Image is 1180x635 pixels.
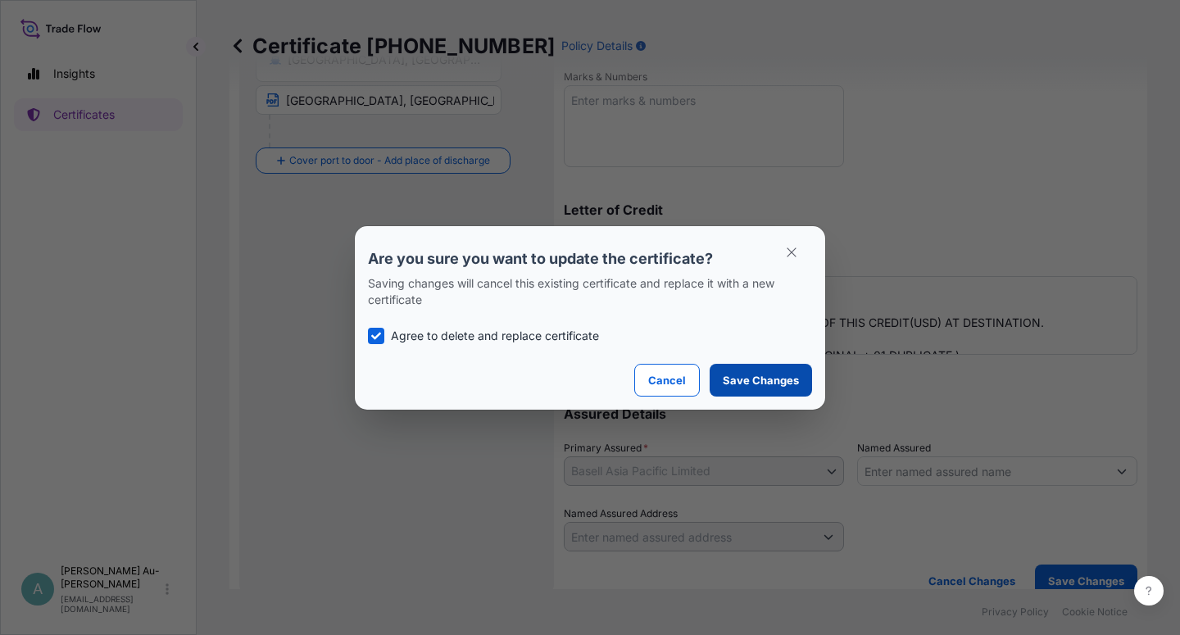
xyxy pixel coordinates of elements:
p: Agree to delete and replace certificate [391,328,599,344]
button: Save Changes [710,364,812,397]
p: Save Changes [723,372,799,388]
p: Cancel [648,372,686,388]
p: Saving changes will cancel this existing certificate and replace it with a new certificate [368,275,812,308]
button: Cancel [634,364,700,397]
p: Are you sure you want to update the certificate? [368,249,812,269]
